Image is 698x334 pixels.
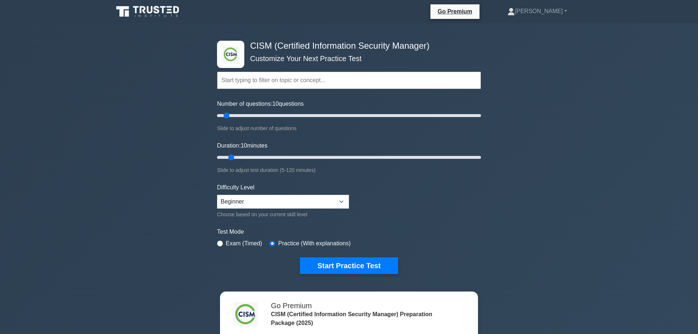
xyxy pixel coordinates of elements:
[433,7,477,16] a: Go Premium
[217,183,254,192] label: Difficulty Level
[241,142,247,149] span: 10
[217,210,349,219] div: Choose based on your current skill level
[217,100,304,108] label: Number of questions: questions
[217,72,481,89] input: Start typing to filter on topic or concept...
[217,228,481,236] label: Test Mode
[278,239,350,248] label: Practice (With explanations)
[300,257,398,274] button: Start Practice Test
[217,166,481,174] div: Slide to adjust test duration (5-120 minutes)
[226,239,262,248] label: Exam (Timed)
[247,41,445,51] h4: CISM (Certified Information Security Manager)
[217,141,268,150] label: Duration: minutes
[272,101,279,107] span: 10
[490,4,585,19] a: [PERSON_NAME]
[217,124,481,133] div: Slide to adjust number of questions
